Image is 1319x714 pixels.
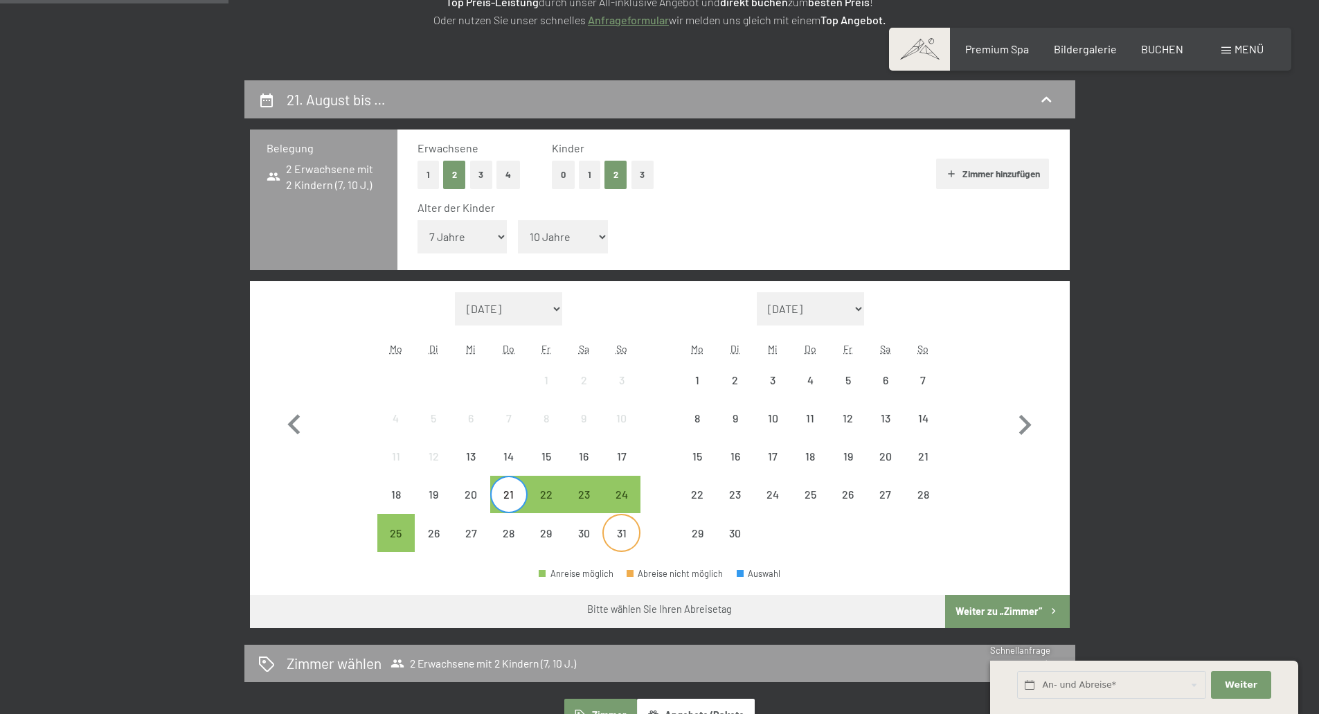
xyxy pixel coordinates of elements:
[415,476,452,513] div: Tue Aug 19 2025
[904,400,942,437] div: Sun Sep 14 2025
[470,161,493,189] button: 3
[604,375,638,409] div: 3
[452,400,490,437] div: Abreise nicht möglich
[867,476,904,513] div: Abreise nicht möglich
[679,438,716,475] div: Mon Sep 15 2025
[868,451,903,485] div: 20
[880,343,890,355] abbr: Samstag
[503,343,514,355] abbr: Donnerstag
[679,476,716,513] div: Abreise nicht möglich
[496,161,520,189] button: 4
[490,514,528,551] div: Abreise nicht möglich
[529,489,564,524] div: 22
[1141,42,1183,55] a: BUCHEN
[904,361,942,398] div: Sun Sep 07 2025
[1225,679,1257,691] span: Weiter
[829,400,866,437] div: Fri Sep 12 2025
[552,161,575,189] button: 0
[791,438,829,475] div: Thu Sep 18 2025
[829,476,866,513] div: Abreise nicht möglich
[529,528,564,562] div: 29
[565,438,602,475] div: Abreise nicht möglich
[627,569,724,578] div: Abreise nicht möglich
[565,514,602,551] div: Sat Aug 30 2025
[541,343,550,355] abbr: Freitag
[904,438,942,475] div: Abreise nicht möglich
[379,413,413,447] div: 4
[415,514,452,551] div: Tue Aug 26 2025
[793,375,827,409] div: 4
[377,400,415,437] div: Mon Aug 04 2025
[717,361,754,398] div: Tue Sep 02 2025
[587,603,732,616] div: Bitte wählen Sie Ihren Abreisetag
[679,514,716,551] div: Abreise nicht möglich
[680,489,715,524] div: 22
[906,489,940,524] div: 28
[566,413,601,447] div: 9
[680,413,715,447] div: 8
[528,476,565,513] div: Abreise möglich
[867,438,904,475] div: Abreise nicht möglich
[717,438,754,475] div: Tue Sep 16 2025
[604,413,638,447] div: 10
[906,375,940,409] div: 7
[830,489,865,524] div: 26
[830,413,865,447] div: 12
[588,13,669,26] a: Anfrageformular
[755,451,790,485] div: 17
[1211,671,1271,699] button: Weiter
[416,528,451,562] div: 26
[566,451,601,485] div: 16
[490,476,528,513] div: Thu Aug 21 2025
[793,489,827,524] div: 25
[565,514,602,551] div: Abreise nicht möglich
[287,653,382,673] h2: Zimmer wählen
[755,413,790,447] div: 10
[604,528,638,562] div: 31
[718,413,753,447] div: 9
[829,361,866,398] div: Fri Sep 05 2025
[528,400,565,437] div: Fri Aug 08 2025
[528,438,565,475] div: Abreise nicht möglich
[429,343,438,355] abbr: Dienstag
[492,413,526,447] div: 7
[454,528,488,562] div: 27
[717,476,754,513] div: Tue Sep 23 2025
[754,476,791,513] div: Wed Sep 24 2025
[490,514,528,551] div: Thu Aug 28 2025
[602,476,640,513] div: Sun Aug 24 2025
[990,645,1050,656] span: Schnellanfrage
[377,514,415,551] div: Abreise möglich
[717,400,754,437] div: Tue Sep 09 2025
[830,451,865,485] div: 19
[679,400,716,437] div: Abreise nicht möglich
[539,569,613,578] div: Anreise möglich
[566,489,601,524] div: 23
[829,438,866,475] div: Abreise nicht möglich
[565,361,602,398] div: Abreise nicht möglich
[730,343,739,355] abbr: Dienstag
[466,343,476,355] abbr: Mittwoch
[454,489,488,524] div: 20
[829,361,866,398] div: Abreise nicht möglich
[904,400,942,437] div: Abreise nicht möglich
[490,400,528,437] div: Thu Aug 07 2025
[416,451,451,485] div: 12
[390,343,402,355] abbr: Montag
[602,361,640,398] div: Sun Aug 03 2025
[904,361,942,398] div: Abreise nicht möglich
[904,476,942,513] div: Abreise nicht möglich
[267,141,381,156] h3: Belegung
[418,200,1039,215] div: Alter der Kinder
[791,476,829,513] div: Thu Sep 25 2025
[717,514,754,551] div: Abreise nicht möglich
[565,476,602,513] div: Abreise möglich
[415,400,452,437] div: Abreise nicht möglich
[267,161,381,193] span: 2 Erwachsene mit 2 Kindern (7, 10 J.)
[820,13,886,26] strong: Top Angebot.
[452,514,490,551] div: Abreise nicht möglich
[452,438,490,475] div: Wed Aug 13 2025
[579,343,589,355] abbr: Samstag
[377,514,415,551] div: Mon Aug 25 2025
[904,476,942,513] div: Sun Sep 28 2025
